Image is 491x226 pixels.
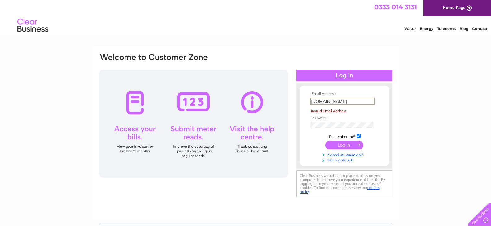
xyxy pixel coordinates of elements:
input: Submit [325,141,363,149]
a: 0333 014 3131 [374,3,417,11]
a: Not registered? [310,157,380,163]
a: Water [404,26,416,31]
th: Email Address: [309,92,380,96]
th: Password: [309,116,380,120]
a: Contact [472,26,487,31]
a: Telecoms [437,26,456,31]
a: Forgotten password? [310,151,380,157]
div: Clear Business would like to place cookies on your computer to improve your experience of the sit... [296,170,392,197]
img: logo.png [17,16,49,35]
a: Blog [459,26,468,31]
td: Remember me? [309,133,380,139]
a: Energy [420,26,433,31]
div: Clear Business is a trading name of Verastar Limited (registered in [GEOGRAPHIC_DATA] No. 3667643... [99,3,392,30]
a: cookies policy [300,185,380,194]
span: Invalid Email Address [311,109,346,113]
